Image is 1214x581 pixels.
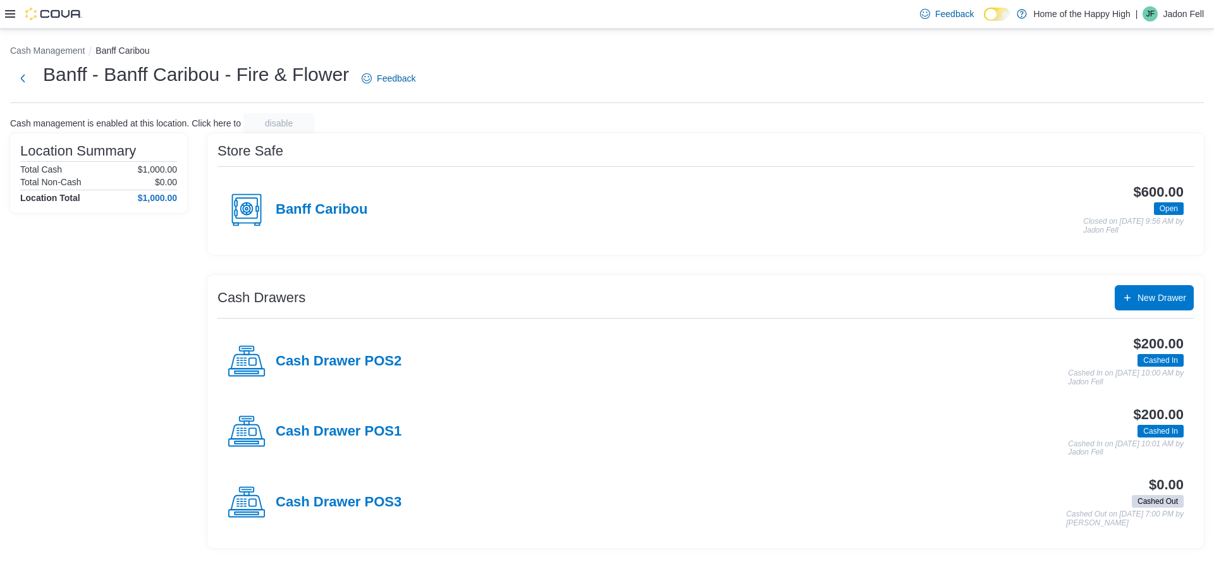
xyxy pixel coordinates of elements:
h3: Store Safe [218,144,283,159]
a: Feedback [357,66,420,91]
p: $0.00 [155,177,177,187]
p: Cash management is enabled at this location. Click here to [10,118,241,128]
nav: An example of EuiBreadcrumbs [10,44,1204,59]
span: Feedback [377,72,415,85]
p: | [1136,6,1138,21]
img: Cova [25,8,82,20]
button: disable [243,113,314,133]
h4: Cash Drawer POS1 [276,424,402,440]
span: Open [1154,202,1184,215]
h3: Location Summary [20,144,136,159]
h1: Banff - Banff Caribou - Fire & Flower [43,62,349,87]
span: JF [1146,6,1155,21]
span: disable [265,117,293,130]
span: New Drawer [1137,291,1186,304]
h3: $600.00 [1134,185,1184,200]
h4: $1,000.00 [138,193,177,203]
span: Open [1160,203,1178,214]
span: Cashed In [1137,354,1184,367]
button: Next [10,66,35,91]
input: Dark Mode [984,8,1010,21]
h4: Cash Drawer POS2 [276,353,402,370]
p: Closed on [DATE] 9:56 AM by Jadon Fell [1083,217,1184,235]
span: Dark Mode [984,21,984,21]
p: Cashed In on [DATE] 10:00 AM by Jadon Fell [1068,369,1184,386]
p: $1,000.00 [138,164,177,174]
h3: $200.00 [1134,407,1184,422]
span: Feedback [935,8,974,20]
p: Jadon Fell [1163,6,1204,21]
button: Cash Management [10,46,85,56]
h4: Cash Drawer POS3 [276,494,402,511]
h4: Location Total [20,193,80,203]
span: Cashed In [1143,425,1178,437]
span: Cashed In [1137,425,1184,437]
h3: Cash Drawers [218,290,305,305]
div: Jadon Fell [1143,6,1158,21]
h4: Banff Caribou [276,202,367,218]
h3: $0.00 [1149,477,1184,492]
span: Cashed Out [1132,495,1184,508]
p: Cashed In on [DATE] 10:01 AM by Jadon Fell [1068,440,1184,457]
h6: Total Cash [20,164,62,174]
span: Cashed In [1143,355,1178,366]
span: Cashed Out [1137,496,1178,507]
a: Feedback [915,1,979,27]
p: Cashed Out on [DATE] 7:00 PM by [PERSON_NAME] [1066,510,1184,527]
p: Home of the Happy High [1033,6,1130,21]
button: Banff Caribou [95,46,149,56]
h6: Total Non-Cash [20,177,82,187]
h3: $200.00 [1134,336,1184,352]
button: New Drawer [1115,285,1194,310]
